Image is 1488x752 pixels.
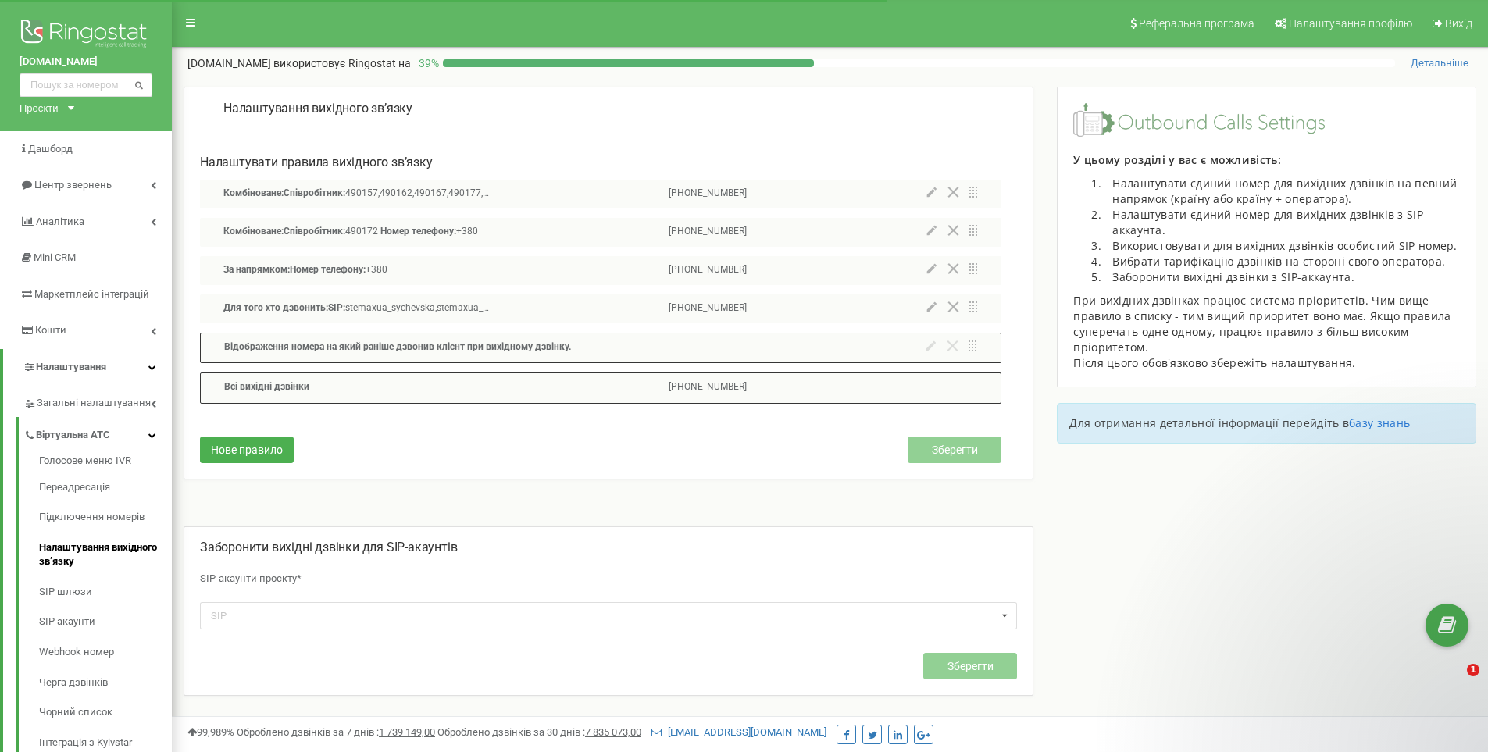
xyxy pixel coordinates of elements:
span: Комбіноване: [223,226,284,237]
span: Вихід [1445,17,1472,30]
img: image [1073,103,1325,137]
li: Заборонити вихідні дзвінки з SIP-аккаунта. [1104,269,1460,285]
div: Комбіноване:Співробітник:490157,490162,490167,490177,490182,490187 +380[PHONE_NUMBER] [200,180,1001,208]
button: Нове правило [200,437,294,463]
div: SIP [207,608,248,625]
a: Налаштування [3,349,172,386]
p: 39 % [411,55,443,71]
span: використовує Ringostat на [273,57,411,69]
p: Налаштування вихідного зв’язку [223,100,1009,118]
p: [PHONE_NUMBER] [669,187,747,201]
iframe: Intercom live chat [1435,664,1472,701]
span: SIP-акаунти проєкту* [200,572,302,584]
a: SIP шлюзи [39,577,172,608]
span: Всi вихiднi дзвінки [224,381,309,392]
span: SIP: [328,302,345,313]
a: [DOMAIN_NAME] [20,55,152,69]
span: Зберегти [947,660,994,672]
a: Переадресація [39,472,172,503]
span: Співробітник: [284,187,345,198]
button: Зберегти [923,653,1017,679]
div: Після цього обов'язково збережіть налаштування. [1073,355,1460,371]
p: [PHONE_NUMBER] [669,380,747,395]
div: Для того хто дзвонить:SIP:stemaxua_sychevska,stemaxua_shkodenko,stemaxua_goriachkin,stemaxua_gavr... [200,294,1001,323]
span: Налаштування профілю [1289,17,1412,30]
u: 1 739 149,00 [379,726,435,738]
div: Проєкти [20,101,59,116]
li: Використовувати для вихідних дзвінків особистий SIP номер. [1104,238,1460,254]
span: Mini CRM [34,251,76,263]
span: Кошти [35,324,66,336]
p: Для отримання детальної інформації перейдіть в [1069,415,1464,431]
span: Маркетплейс інтеграцій [34,288,149,300]
p: [PHONE_NUMBER] [669,301,747,316]
span: Для того хто дзвонить: [223,302,328,313]
a: Загальні налаштування [23,385,172,417]
a: Підключення номерів [39,502,172,533]
span: 1 [1467,664,1479,676]
span: Комбіноване: [223,187,284,198]
span: Зберегти [932,444,978,456]
button: Зберегти [908,437,1001,463]
span: Оброблено дзвінків за 30 днів : [437,726,641,738]
span: За напрямком: [223,264,290,275]
a: базу знань [1349,415,1410,430]
img: Ringostat logo [20,16,152,55]
span: Загальні налаштування [37,396,151,411]
span: Реферальна програма [1139,17,1254,30]
span: Заборонити вихідні дзвінки для SIP-акаунтів [200,540,457,554]
p: [DOMAIN_NAME] [187,55,411,71]
div: Комбіноване:Співробітник:490172 Номер телефону:+380[PHONE_NUMBER] [200,218,1001,247]
p: 490157,490162,490167,490177,490182,490187 +380 [223,187,489,201]
div: За напрямком:Номер телефону:+380[PHONE_NUMBER] [200,256,1001,285]
span: Детальніше [1411,57,1468,69]
span: Оброблено дзвінків за 7 днів : [237,726,435,738]
a: Черга дзвінків [39,668,172,698]
span: Номер телефону: [380,226,456,237]
span: Номер телефону: [290,264,366,275]
li: Налаштувати єдиний номер для вихідних дзвінків з SIP-аккаунта. [1104,207,1460,238]
span: Нове правило [211,444,283,456]
div: Відображення номера на який раніше дзвонив клієнт при вихідному дзвінку. [200,333,1001,363]
a: Webhook номер [39,637,172,668]
p: У цьому розділі у вас є можливість: [1073,152,1460,168]
a: Віртуальна АТС [23,417,172,449]
li: Налаштувати єдиний номер для вихідних дзвінків на певний напрямок (країну або країну + оператора). [1104,176,1460,207]
a: [EMAIL_ADDRESS][DOMAIN_NAME] [651,726,826,738]
p: 490172 +380 [223,225,489,240]
p: [PHONE_NUMBER] [669,225,747,240]
span: Відображення номера на який раніше дзвонив клієнт при вихідному дзвінку. [224,341,571,352]
li: Вибрати тарифікацію дзвінків на стороні свого оператора. [1104,254,1460,269]
a: Налаштування вихідного зв’язку [39,533,172,577]
div: При вихідних дзвінках працює система пріоритетів. Чим вище правило в списку - тим вищий приоритет... [1073,293,1460,355]
input: Пошук за номером [20,73,152,97]
span: 99,989% [187,726,234,738]
a: Чорний список [39,697,172,728]
span: Аналiтика [36,216,84,227]
span: Співробітник: [284,226,345,237]
p: +380 [223,263,489,278]
span: Дашборд [28,143,73,155]
p: [PHONE_NUMBER] [669,263,747,278]
span: Налаштування [36,361,106,372]
span: Налаштувати правила вихідного зв’язку [200,155,433,169]
a: SIP акаунти [39,607,172,637]
span: Центр звернень [34,179,112,191]
a: Голосове меню IVR [39,454,172,472]
span: Віртуальна АТС [36,428,110,443]
p: stemaxua_sychevska,stemaxua_shkodenko,stemaxua_goriachkin,stemaxua_gavrilov,stemaxua_podkolzin,st... [223,301,489,316]
u: 7 835 073,00 [585,726,641,738]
